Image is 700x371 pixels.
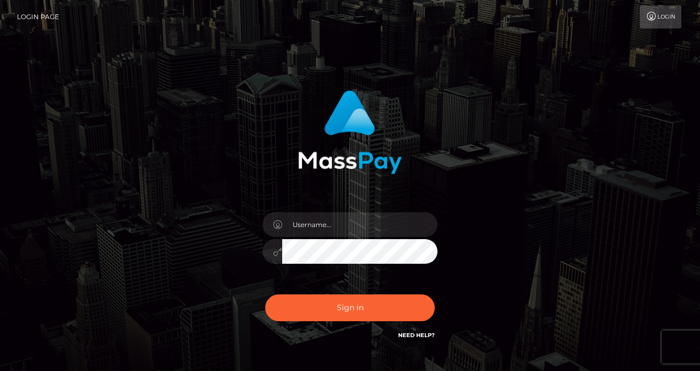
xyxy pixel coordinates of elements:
a: Login Page [17,5,59,28]
input: Username... [282,212,437,237]
img: MassPay Login [298,90,402,174]
button: Sign in [265,294,435,321]
a: Login [640,5,681,28]
a: Need Help? [398,332,435,339]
